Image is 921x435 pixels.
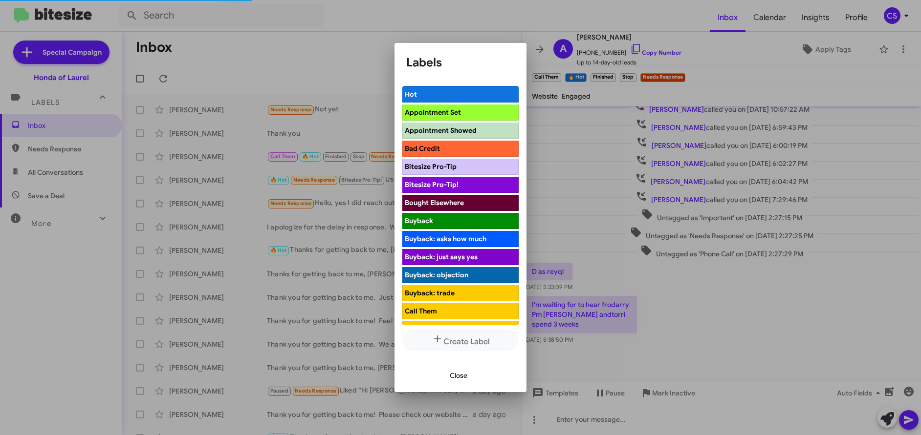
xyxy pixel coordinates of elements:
span: Buyback: objection [405,270,468,279]
span: Appointment Showed [405,126,477,135]
span: Bad Credit [405,144,440,153]
span: Bitesize Pro-Tip [405,162,457,171]
span: Buyback: asks how much [405,234,486,243]
span: Hot [405,90,417,99]
button: Close [442,367,475,384]
span: Close [450,367,467,384]
span: Appointment Set [405,108,461,117]
span: CLOWN [405,325,431,333]
span: Buyback: trade [405,289,455,297]
span: Buyback: just says yes [405,252,478,261]
button: Create Label [402,329,519,351]
span: Call Them [405,307,437,315]
span: Bought Elsewhere [405,198,464,207]
span: Bitesize Pro-Tip! [405,180,459,189]
span: Buyback [405,216,433,225]
h1: Labels [406,55,515,70]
